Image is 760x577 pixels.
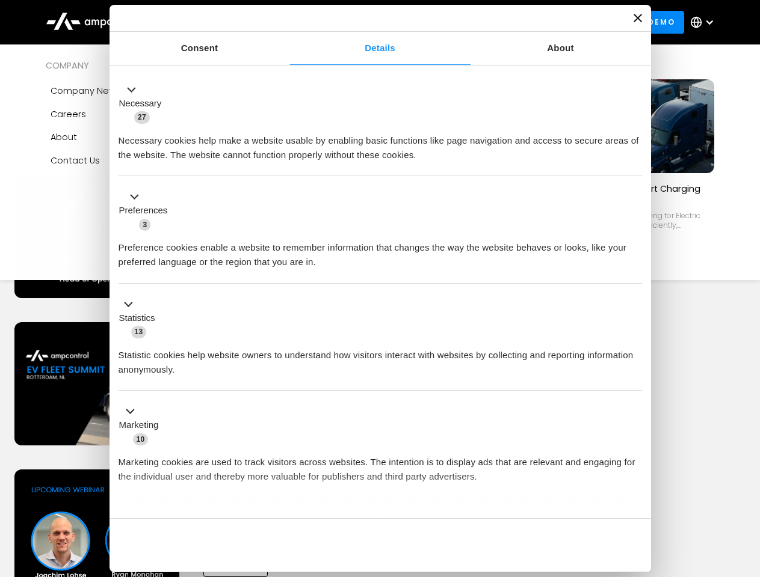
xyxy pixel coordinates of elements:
div: Preference cookies enable a website to remember information that changes the way the website beha... [119,231,642,269]
label: Necessary [119,97,162,111]
button: Necessary (27) [119,82,169,124]
div: About [51,130,77,144]
a: About [471,32,651,65]
span: 3 [139,219,150,231]
a: Consent [110,32,290,65]
button: Close banner [634,14,642,22]
button: Unclassified (2) [119,511,217,527]
a: Careers [46,103,195,126]
span: 13 [131,326,147,338]
span: 2 [199,513,210,525]
label: Marketing [119,418,159,432]
label: Preferences [119,204,168,218]
div: Company news [51,84,121,97]
div: Marketing cookies are used to track visitors across websites. The intention is to display ads tha... [119,446,642,484]
a: Company news [46,79,195,102]
a: Contact Us [46,149,195,172]
div: COMPANY [46,59,195,72]
div: Statistic cookies help website owners to understand how visitors interact with websites by collec... [119,339,642,377]
span: 10 [133,433,149,445]
button: Preferences (3) [119,190,175,232]
button: Okay [469,528,641,563]
div: Careers [51,108,86,121]
button: Statistics (13) [119,297,162,339]
label: Statistics [119,311,155,325]
a: Details [290,32,471,65]
span: 27 [134,111,150,123]
div: Contact Us [51,154,100,167]
button: Marketing (10) [119,405,166,447]
a: About [46,126,195,148]
div: Necessary cookies help make a website usable by enabling basic functions like page navigation and... [119,124,642,162]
